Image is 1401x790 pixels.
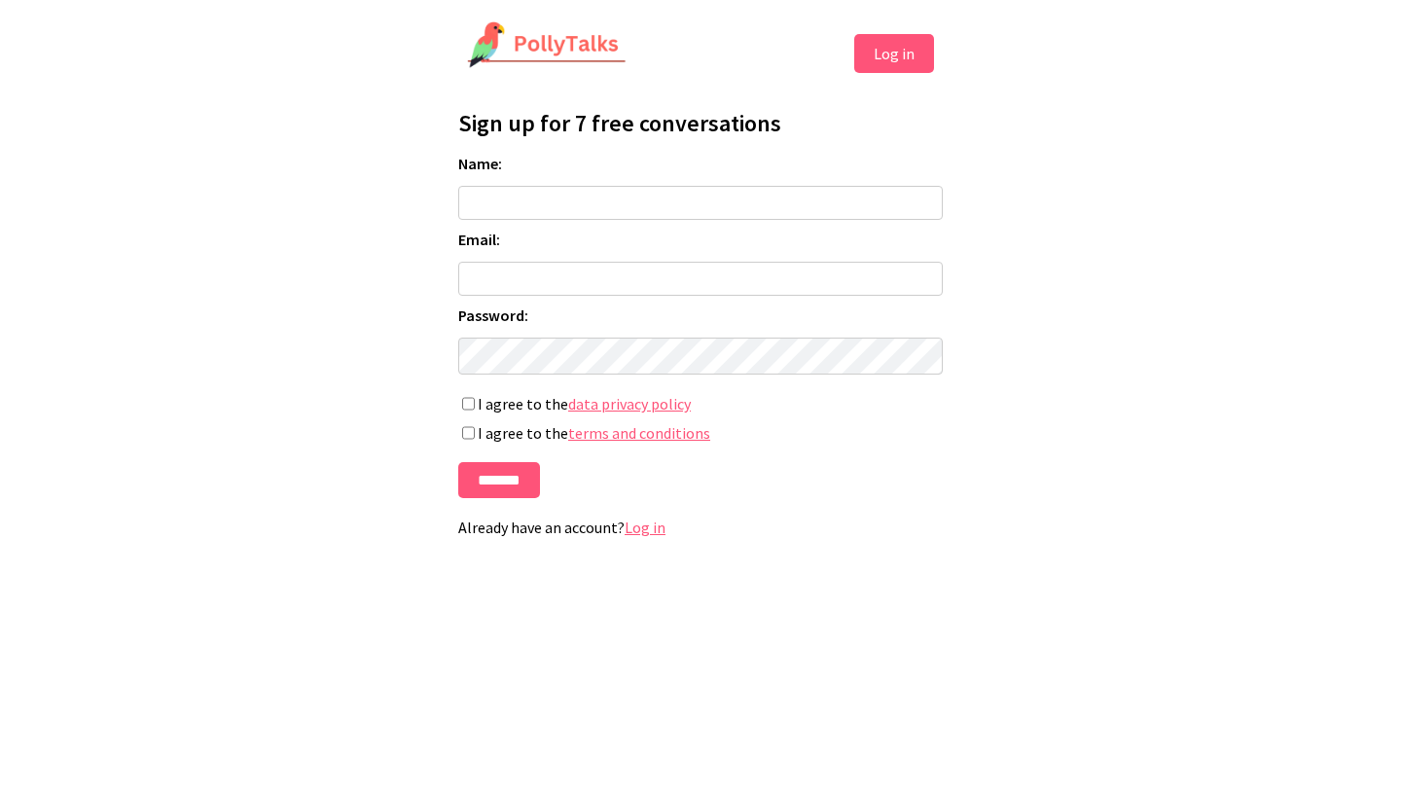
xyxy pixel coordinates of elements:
[458,108,943,138] h1: Sign up for 7 free conversations
[462,426,475,440] input: I agree to theterms and conditions
[568,423,710,443] a: terms and conditions
[458,154,943,173] label: Name:
[458,394,943,413] label: I agree to the
[467,21,627,70] img: PollyTalks Logo
[458,305,943,325] label: Password:
[568,394,691,413] a: data privacy policy
[458,230,943,249] label: Email:
[854,34,934,73] button: Log in
[458,423,943,443] label: I agree to the
[458,518,943,537] p: Already have an account?
[625,518,665,537] a: Log in
[462,397,475,411] input: I agree to thedata privacy policy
